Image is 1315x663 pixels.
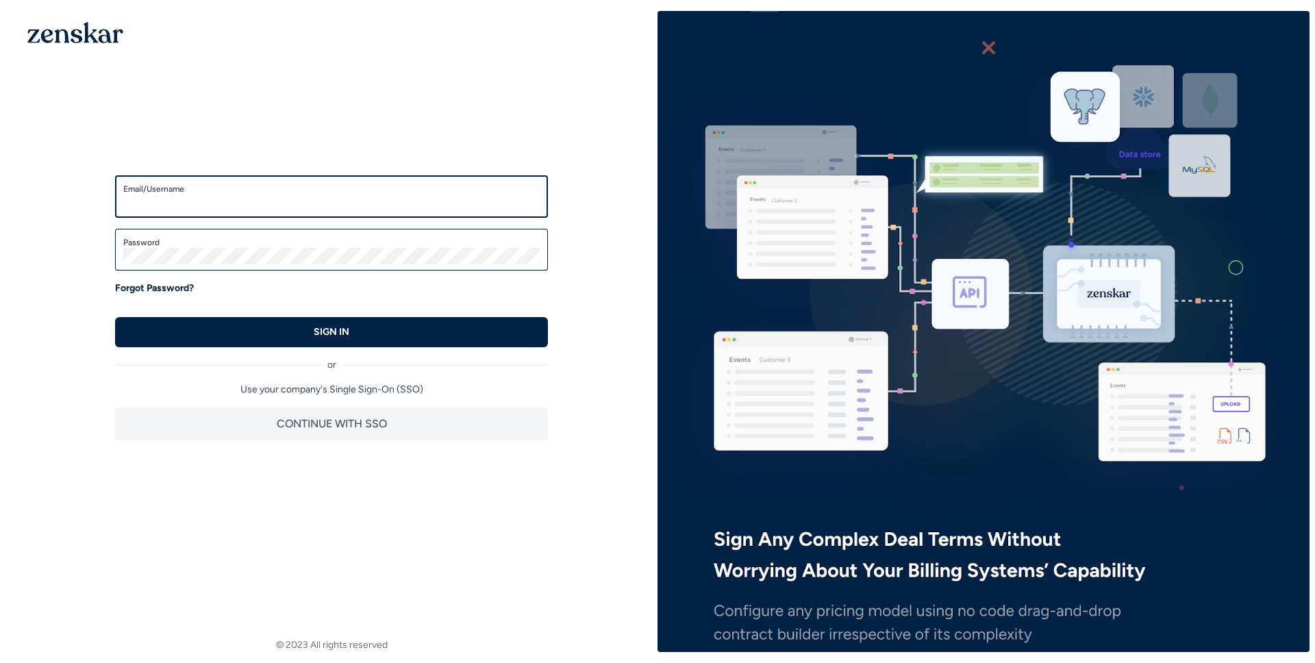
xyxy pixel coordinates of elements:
div: or [115,347,548,372]
label: Email/Username [123,184,540,195]
a: Forgot Password? [115,282,194,295]
img: 1OGAJ2xQqyY4LXKgY66KYq0eOWRCkrZdAb3gUhuVAqdWPZE9SRJmCz+oDMSn4zDLXe31Ii730ItAGKgCKgCCgCikA4Av8PJUP... [27,22,123,43]
button: CONTINUE WITH SSO [115,408,548,440]
p: Use your company's Single Sign-On (SSO) [115,383,548,397]
label: Password [123,237,540,248]
button: SIGN IN [115,317,548,347]
footer: © 2023 All rights reserved [5,638,657,652]
p: SIGN IN [314,325,349,339]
